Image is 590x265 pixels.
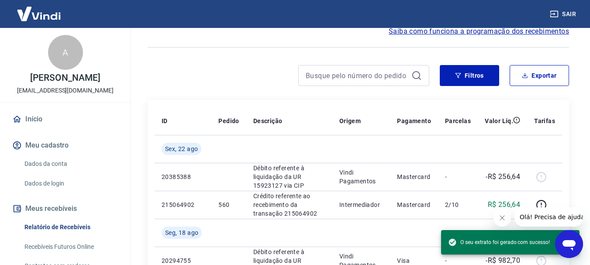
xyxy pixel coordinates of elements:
a: Relatório de Recebíveis [21,218,120,236]
p: ID [162,117,168,125]
p: - [445,256,471,265]
span: Sex, 22 ago [165,145,198,153]
span: O seu extrato foi gerado com sucesso! [448,238,550,247]
p: [EMAIL_ADDRESS][DOMAIN_NAME] [17,86,114,95]
p: Parcelas [445,117,471,125]
iframe: Botão para abrir a janela de mensagens [555,230,583,258]
img: Vindi [10,0,67,27]
p: Descrição [253,117,283,125]
a: Recebíveis Futuros Online [21,238,120,256]
button: Sair [548,6,580,22]
p: Intermediador [339,200,383,209]
a: Dados da conta [21,155,120,173]
div: A [48,35,83,70]
p: Tarifas [534,117,555,125]
p: 2/10 [445,200,471,209]
iframe: Mensagem da empresa [514,207,583,227]
p: 20385388 [162,172,204,181]
p: Visa [397,256,431,265]
p: [PERSON_NAME] [30,73,100,83]
p: Mastercard [397,172,431,181]
p: R$ 256,64 [488,200,521,210]
button: Meus recebíveis [10,199,120,218]
span: Olá! Precisa de ajuda? [5,6,73,13]
button: Meu cadastro [10,136,120,155]
p: -R$ 256,64 [486,172,520,182]
p: - [445,172,471,181]
button: Filtros [440,65,499,86]
p: Vindi Pagamentos [339,168,383,186]
p: Valor Líq. [485,117,513,125]
p: Pedido [218,117,239,125]
p: Pagamento [397,117,431,125]
span: Seg, 18 ago [165,228,198,237]
input: Busque pelo número do pedido [306,69,408,82]
a: Dados de login [21,175,120,193]
p: Origem [339,117,361,125]
p: Mastercard [397,200,431,209]
iframe: Fechar mensagem [493,209,511,227]
p: 560 [218,200,239,209]
button: Exportar [510,65,569,86]
p: 215064902 [162,200,204,209]
p: Crédito referente ao recebimento da transação 215064902 [253,192,325,218]
p: 20294755 [162,256,204,265]
a: Início [10,110,120,129]
a: Saiba como funciona a programação dos recebimentos [389,26,569,37]
p: Débito referente à liquidação da UR 15923127 via CIP [253,164,325,190]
